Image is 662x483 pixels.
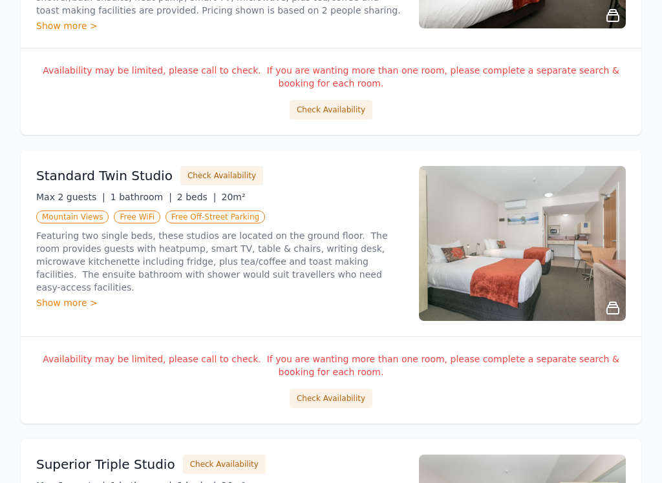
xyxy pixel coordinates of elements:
span: Mountain Views [36,211,109,224]
button: Check Availability [183,455,266,475]
h3: Superior Triple Studio [36,456,175,474]
p: Availability may be limited, please call to check. If you are wanting more than one room, please ... [36,353,626,379]
div: Show more > [36,20,403,33]
p: Featuring two single beds, these studios are located on the ground floor. The room provides guest... [36,230,403,294]
h3: Standard Twin Studio [36,167,173,185]
button: Check Availability [290,389,372,409]
p: Availability may be limited, please call to check. If you are wanting more than one room, please ... [36,65,626,90]
span: 1 bathroom | [111,192,172,203]
button: Check Availability [290,101,372,120]
span: Free Off-Street Parking [165,211,265,224]
span: Max 2 guests | [36,192,105,203]
div: Show more > [36,297,403,310]
span: 2 beds | [177,192,217,203]
span: Free WiFi [114,211,160,224]
button: Check Availability [180,167,263,186]
span: 20m² [222,192,246,203]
